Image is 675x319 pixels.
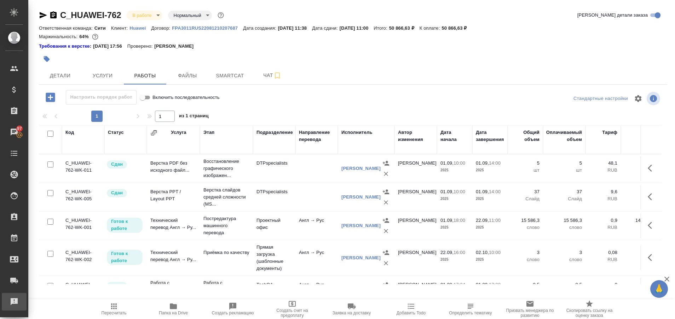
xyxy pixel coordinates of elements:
td: C_HUAWEI-762-WK-011 [62,156,104,181]
p: шт [511,167,540,174]
button: Призвать менеджера по развитию [500,299,560,319]
button: 15201.41 RUB; [91,32,100,41]
td: Проектный офис [253,213,295,238]
p: 14:00 [489,189,501,194]
p: [DATE] 17:56 [93,43,127,50]
p: 37 [511,188,540,195]
a: [PERSON_NAME] [341,255,381,260]
td: C_HUAWEI-762-WK-015 [62,278,104,302]
td: Верстка PPT / Layout PPT [147,185,200,209]
p: слово [547,224,582,231]
td: TechQA [253,278,295,302]
span: Скопировать ссылку на оценку заказа [564,308,615,318]
div: Нажми, чтобы открыть папку с инструкцией [39,43,93,50]
p: FPA3011RUS22081210207687 [172,25,243,31]
div: В работе [168,11,212,20]
span: Чат [255,71,289,80]
span: [PERSON_NAME] детали заказа [577,12,648,19]
span: Посмотреть информацию [647,92,662,105]
a: C_HUAWEI-762 [60,10,121,20]
p: Готов к работе [111,250,138,264]
p: [DATE] 11:38 [278,25,312,31]
p: 10:00 [489,250,501,255]
p: слово [511,224,540,231]
button: Добавить Todo [381,299,441,319]
div: Исполнитель может приступить к работе [106,249,143,266]
td: Прямая загрузка (шаблонные документы) [253,240,295,276]
button: Здесь прячутся важные кнопки [644,188,660,205]
div: Подразделение [256,129,293,136]
p: Слайд [547,195,582,202]
td: C_HUAWEI-762-WK-005 [62,185,104,209]
p: 5 [511,160,540,167]
button: Назначить [381,279,391,290]
p: 0,08 [589,249,617,256]
p: 0 [589,281,617,288]
p: 240,5 [624,160,656,167]
span: Пересчитать [102,311,127,315]
button: Создать рекламацию [203,299,262,319]
p: Сдан [111,282,123,289]
div: Дата завершения [476,129,504,143]
div: Менеджер проверил работу исполнителя, передает ее на следующий этап [106,188,143,198]
p: 15 586,3 [511,217,540,224]
button: Создать счет на предоплату [262,299,322,319]
p: RUB [624,256,656,263]
div: Код [65,129,74,136]
p: 01.09, [440,282,454,287]
p: 159 [624,281,656,288]
p: RUB [589,195,617,202]
svg: Подписаться [273,71,282,80]
p: 9,6 [589,188,617,195]
p: шт [547,167,582,174]
button: Назначить [381,158,391,169]
p: 14 027,67 [624,217,656,224]
p: Дата создания: [243,25,278,31]
p: 22.09, [440,250,454,255]
p: 50 866,63 ₽ [389,25,420,31]
p: 64% [79,34,90,39]
p: [DATE] 11:00 [340,25,374,31]
p: Сдан [111,189,123,196]
span: Создать рекламацию [212,311,254,315]
div: split button [572,93,630,104]
p: слово [547,256,582,263]
div: Направление перевода [299,129,334,143]
td: [PERSON_NAME] [394,185,437,209]
p: 10:00 [454,160,465,166]
td: Англ → Рус [295,213,338,238]
span: из 1 страниц [179,112,209,122]
p: 2025 [476,224,504,231]
td: C_HUAWEI-762-WK-001 [62,213,104,238]
button: Назначить [381,247,391,258]
p: 01.09, [440,160,454,166]
span: Определить тематику [449,311,492,315]
div: Этап [203,129,214,136]
p: 0,5 [511,281,540,288]
span: Добавить Todo [397,311,426,315]
p: Слайд [511,195,540,202]
div: Менеджер проверил работу исполнителя, передает ее на следующий этап [106,160,143,169]
td: Англ → Рус [295,246,338,270]
span: Smartcat [213,71,247,80]
div: Менеджер проверил работу исполнителя, передает ее на следующий этап [106,281,143,291]
p: Сити [94,25,111,31]
p: 0,5 [547,281,582,288]
div: В работе [127,11,162,20]
button: Скопировать ссылку на оценку заказа [560,299,619,319]
p: 11:00 [489,218,501,223]
p: Договор: [151,25,172,31]
td: [PERSON_NAME] [394,278,437,302]
p: 2025 [440,167,469,174]
button: Скопировать ссылку [49,11,58,19]
td: C_HUAWEI-762-WK-002 [62,246,104,270]
button: Доп статусы указывают на важность/срочность заказа [216,11,225,20]
a: Требования к верстке: [39,43,93,50]
button: Добавить тэг [39,51,54,67]
p: Работа с лингвистическими ресурсами (... [203,279,249,301]
a: [PERSON_NAME] [341,166,381,171]
p: 37 [547,188,582,195]
td: Англ → Рус [295,278,338,302]
p: RUB [624,195,656,202]
button: Заявка на доставку [322,299,381,319]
